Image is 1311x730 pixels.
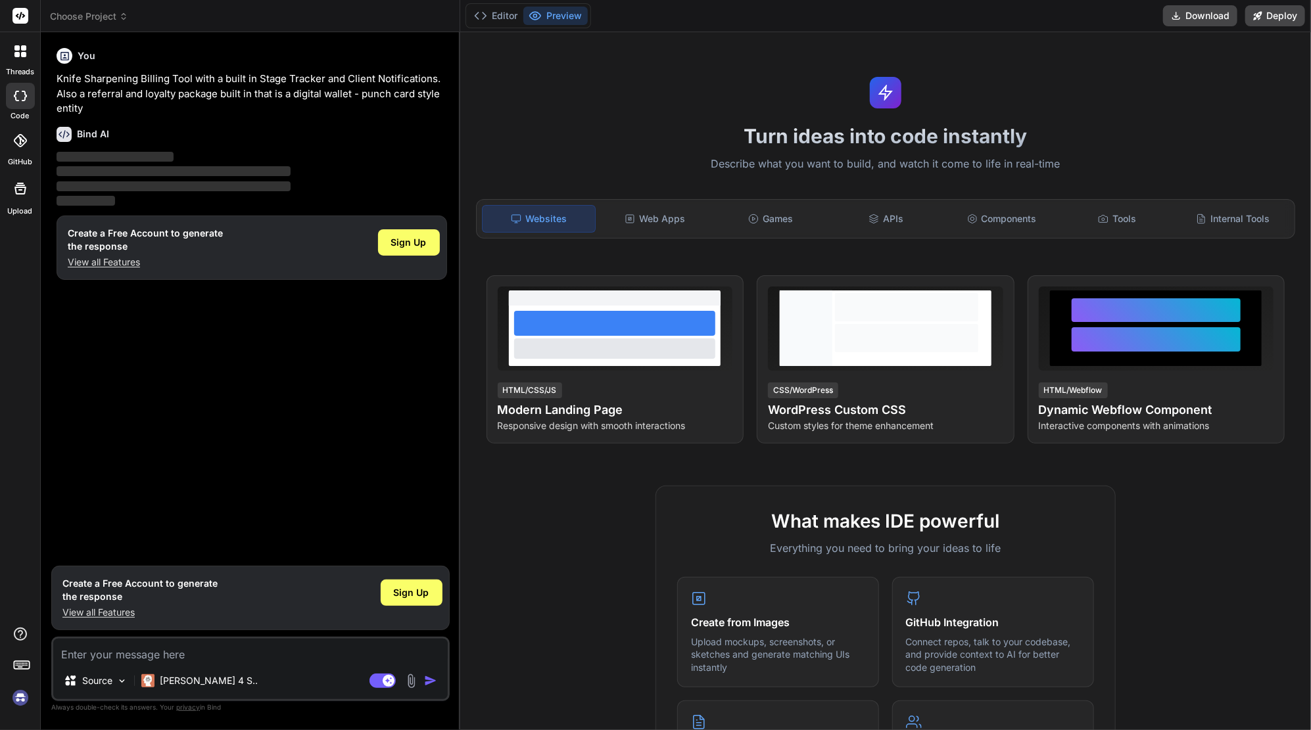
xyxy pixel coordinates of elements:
h1: Turn ideas into code instantly [468,124,1303,148]
div: Websites [482,205,596,233]
p: Everything you need to bring your ideas to life [677,540,1094,556]
p: View all Features [62,606,218,619]
h4: WordPress Custom CSS [768,401,1003,419]
img: Claude 4 Sonnet [141,674,155,687]
label: Upload [8,206,33,217]
img: attachment [404,673,419,689]
img: icon [424,674,437,687]
span: ‌ [57,196,115,206]
p: Interactive components with animations [1039,419,1274,432]
div: Web Apps [598,205,711,233]
div: HTML/CSS/JS [498,382,562,398]
label: GitHub [8,156,32,168]
h1: Create a Free Account to generate the response [62,577,218,603]
h4: GitHub Integration [906,614,1080,630]
span: Choose Project [50,10,128,23]
span: Sign Up [394,586,429,599]
img: signin [9,687,32,709]
p: Always double-check its answers. Your in Bind [51,701,450,714]
p: Source [82,674,112,687]
span: ‌ [57,166,291,176]
p: Upload mockups, screenshots, or sketches and generate matching UIs instantly [691,635,865,674]
h4: Dynamic Webflow Component [1039,401,1274,419]
div: Internal Tools [1176,205,1289,233]
span: privacy [176,703,200,711]
p: Describe what you want to build, and watch it come to life in real-time [468,156,1303,173]
div: Games [714,205,827,233]
div: HTML/Webflow [1039,382,1108,398]
p: View all Features [68,256,223,269]
div: CSS/WordPress [768,382,838,398]
button: Preview [523,7,588,25]
button: Deploy [1245,5,1305,26]
p: Responsive design with smooth interactions [498,419,732,432]
h6: Bind AI [77,127,109,141]
div: Components [945,205,1059,233]
button: Download [1163,5,1237,26]
h2: What makes IDE powerful [677,507,1094,535]
span: ‌ [57,152,174,162]
img: Pick Models [116,675,128,687]
h4: Create from Images [691,614,865,630]
button: Editor [469,7,523,25]
label: threads [6,66,34,78]
span: Sign Up [391,236,427,249]
h1: Create a Free Account to generate the response [68,227,223,253]
h6: You [78,49,95,62]
div: Tools [1061,205,1174,233]
p: Connect repos, talk to your codebase, and provide context to AI for better code generation [906,635,1080,674]
p: Knife Sharpening Billing Tool with a built in Stage Tracker and Client Notifications. Also a refe... [57,72,447,116]
h4: Modern Landing Page [498,401,732,419]
div: APIs [830,205,943,233]
p: [PERSON_NAME] 4 S.. [160,674,258,687]
p: Custom styles for theme enhancement [768,419,1003,432]
label: code [11,110,30,122]
span: ‌ [57,181,291,191]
